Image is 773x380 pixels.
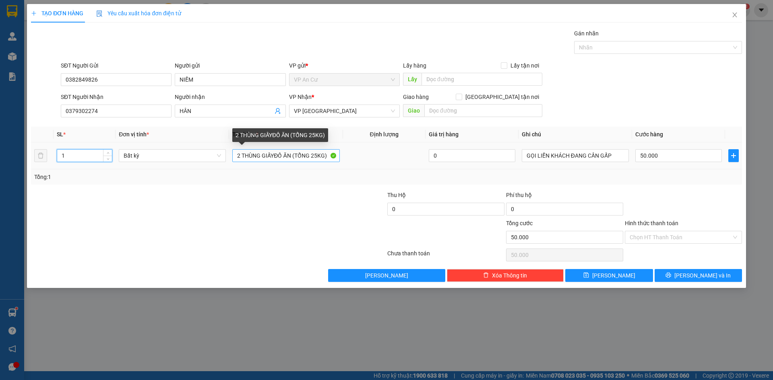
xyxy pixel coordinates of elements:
span: [PERSON_NAME] [592,271,635,280]
span: save [583,272,589,279]
span: [PERSON_NAME] [365,271,408,280]
span: plus [729,152,738,159]
div: 0392881892 [7,26,63,37]
button: deleteXóa Thông tin [447,269,564,282]
label: Gán nhãn [574,30,599,37]
span: [GEOGRAPHIC_DATA] tận nơi [462,92,542,101]
div: Phí thu hộ [506,191,623,203]
div: Chưa thanh toán [386,249,505,263]
div: VP [GEOGRAPHIC_DATA] [69,7,151,26]
span: up [105,151,110,156]
div: SĐT Người Gửi [61,61,172,70]
span: Decrease Value [103,156,112,162]
span: Lấy hàng [403,62,426,69]
div: SĐT Người Nhận [61,92,172,101]
span: Bất kỳ [124,150,221,162]
span: plus [31,10,37,16]
button: [PERSON_NAME] [328,269,445,282]
span: Yêu cầu xuất hóa đơn điện tử [96,10,181,16]
div: TUYẾT [7,16,63,26]
div: 2 THÙNG GIẤYĐỒ ĂN (TỔNG 25KG) [232,128,328,142]
div: Tổng: 1 [34,173,298,181]
span: Increase Value [103,150,112,156]
div: 20.000 [6,52,64,62]
button: plus [728,149,739,162]
span: user-add [275,108,281,114]
span: SL [57,131,63,138]
input: VD: Bàn, Ghế [232,149,339,162]
button: Close [723,4,746,27]
button: printer[PERSON_NAME] và In [655,269,742,282]
label: Hình thức thanh toán [625,220,678,226]
span: Thu Hộ [387,192,406,198]
div: Người nhận [175,92,285,101]
span: Đơn vị tính [119,131,149,138]
span: TẠO ĐƠN HÀNG [31,10,83,16]
input: Ghi Chú [522,149,629,162]
button: save[PERSON_NAME] [565,269,653,282]
span: printer [666,272,671,279]
span: Định lượng [370,131,399,138]
span: Tổng cước [506,220,533,226]
span: Cước hàng [635,131,663,138]
button: delete [34,149,47,162]
span: Rồi : [6,53,19,61]
input: Dọc đường [422,73,542,86]
span: close [732,12,738,18]
span: VP An Cư [294,74,395,86]
div: HƯƠNG [69,26,151,36]
span: [PERSON_NAME] và In [674,271,731,280]
span: delete [483,272,489,279]
div: Người gửi [175,61,285,70]
span: VP Nhận [289,94,312,100]
div: VP An Cư [7,7,63,16]
span: VP Sài Gòn [294,105,395,117]
span: Xóa Thông tin [492,271,527,280]
div: 0932787927 [69,36,151,47]
span: Gửi: [7,8,19,16]
th: Ghi chú [519,127,632,142]
input: 0 [429,149,515,162]
span: Nhận: [69,8,88,16]
span: Giao [403,104,424,117]
span: Lấy tận nơi [507,61,542,70]
img: icon [96,10,103,17]
span: Lấy [403,73,422,86]
div: VP gửi [289,61,400,70]
span: Giao hàng [403,94,429,100]
input: Dọc đường [424,104,542,117]
span: Giá trị hàng [429,131,459,138]
span: down [105,156,110,161]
